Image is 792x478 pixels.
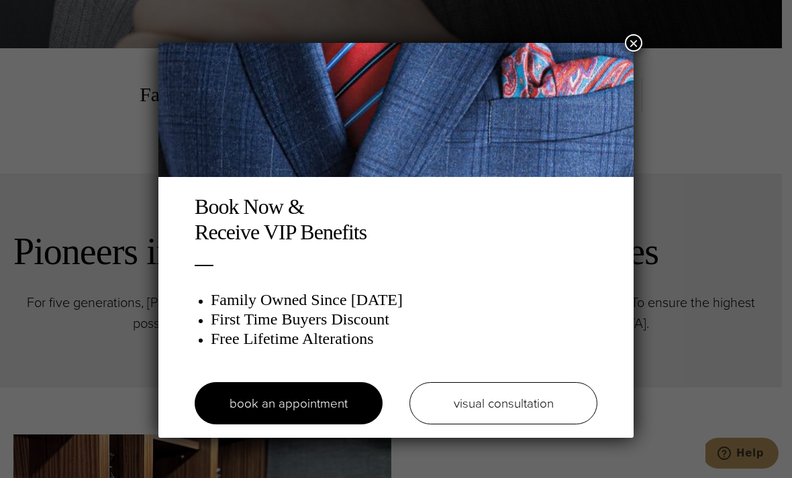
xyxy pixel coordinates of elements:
[211,329,597,349] h3: Free Lifetime Alterations
[625,34,642,52] button: Close
[195,194,597,245] h2: Book Now & Receive VIP Benefits
[211,310,597,329] h3: First Time Buyers Discount
[195,382,383,424] a: book an appointment
[409,382,597,424] a: visual consultation
[211,290,597,310] h3: Family Owned Since [DATE]
[31,9,58,21] span: Help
